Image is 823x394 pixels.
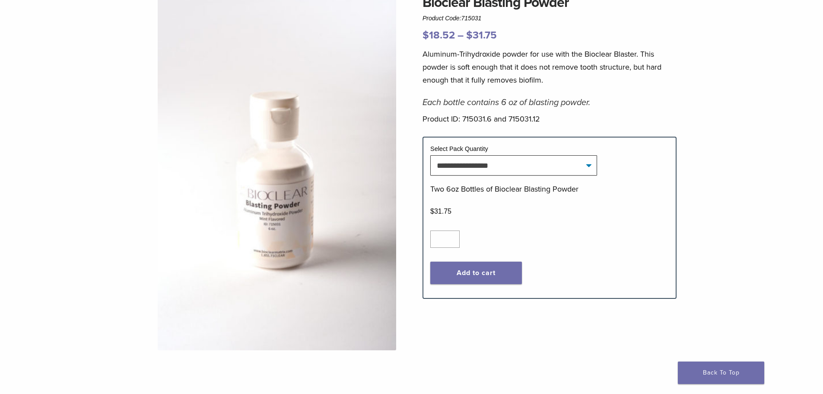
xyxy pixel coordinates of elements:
[423,112,677,125] p: Product ID: 715031.6 and 715031.12
[430,183,669,195] p: Two 6oz Bottles of Bioclear Blasting Powder
[430,208,434,215] span: $
[423,15,481,22] span: Product Code:
[430,145,488,152] label: Select Pack Quantity
[423,97,591,108] em: Each bottle contains 6 oz of blasting powder.
[423,29,455,42] bdi: 18.52
[423,29,429,42] span: $
[466,29,473,42] span: $
[458,29,464,42] span: –
[430,208,451,215] bdi: 31.75
[430,262,522,284] button: Add to cart
[423,48,677,86] p: Aluminum-Trihydroxide powder for use with the Bioclear Blaster. This powder is soft enough that i...
[678,362,764,384] a: Back To Top
[466,29,497,42] bdi: 31.75
[461,15,482,22] span: 715031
